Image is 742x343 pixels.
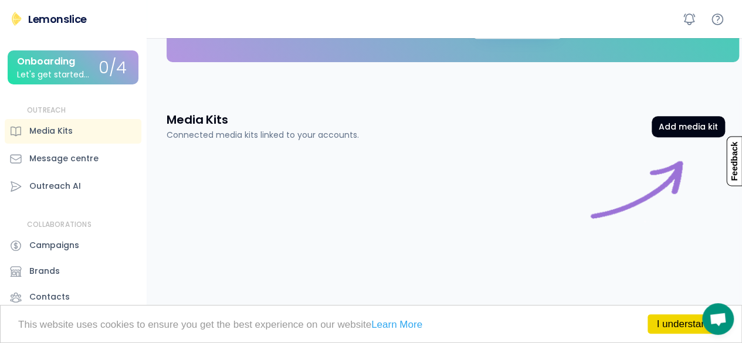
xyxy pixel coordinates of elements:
div: Start here [584,155,690,261]
div: Let's get started... [17,70,89,79]
img: connect%20image%20purple.gif [584,155,690,261]
div: Connected media kits linked to your accounts. [167,129,359,141]
img: Lemonslice [9,12,23,26]
div: COLLABORATIONS [27,220,92,230]
div: OUTREACH [27,106,66,116]
button: Add media kit [652,116,725,137]
div: Brands [29,265,60,277]
div: Lemonslice [28,12,87,26]
div: Onboarding [17,56,75,67]
h3: Media Kits [167,111,228,128]
div: Message centre [29,152,99,165]
div: Campaigns [29,239,79,252]
div: 0/4 [99,59,127,77]
p: This website uses cookies to ensure you get the best experience on our website [18,320,724,330]
div: Media Kits [29,125,73,137]
div: Open chat [702,303,734,335]
div: Contacts [29,291,70,303]
a: I understand! [648,314,724,334]
a: Learn More [371,319,422,330]
div: Outreach AI [29,180,81,192]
